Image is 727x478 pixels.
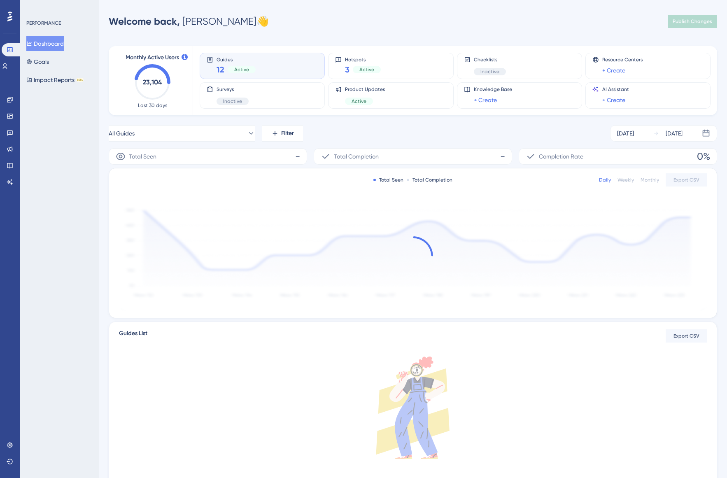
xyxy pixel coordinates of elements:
[26,72,84,87] button: Impact ReportsBETA
[217,86,249,93] span: Surveys
[666,329,707,343] button: Export CSV
[126,53,179,63] span: Monthly Active Users
[26,36,64,51] button: Dashboard
[345,56,381,62] span: Hotspots
[474,95,497,105] a: + Create
[109,15,180,27] span: Welcome back,
[602,56,643,63] span: Resource Centers
[119,329,147,343] span: Guides List
[295,150,300,163] span: -
[373,177,403,183] div: Total Seen
[109,128,135,138] span: All Guides
[602,86,629,93] span: AI Assistant
[666,173,707,187] button: Export CSV
[474,86,512,93] span: Knowledge Base
[217,56,256,62] span: Guides
[474,56,506,63] span: Checklists
[602,65,625,75] a: + Create
[617,177,634,183] div: Weekly
[407,177,452,183] div: Total Completion
[217,64,224,75] span: 12
[143,78,162,86] text: 23,104
[697,150,710,163] span: 0%
[359,66,374,73] span: Active
[617,128,634,138] div: [DATE]
[673,333,699,339] span: Export CSV
[668,15,717,28] button: Publish Changes
[334,152,379,161] span: Total Completion
[76,78,84,82] div: BETA
[129,152,156,161] span: Total Seen
[109,15,269,28] div: [PERSON_NAME] 👋
[262,125,303,142] button: Filter
[352,98,366,105] span: Active
[602,95,625,105] a: + Create
[641,177,659,183] div: Monthly
[673,18,712,25] span: Publish Changes
[666,128,683,138] div: [DATE]
[223,98,242,105] span: Inactive
[480,68,499,75] span: Inactive
[500,150,505,163] span: -
[234,66,249,73] span: Active
[26,20,61,26] div: PERFORMANCE
[281,128,294,138] span: Filter
[138,102,167,109] span: Last 30 days
[345,86,385,93] span: Product Updates
[345,64,350,75] span: 3
[599,177,611,183] div: Daily
[539,152,583,161] span: Completion Rate
[673,177,699,183] span: Export CSV
[26,54,49,69] button: Goals
[109,125,255,142] button: All Guides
